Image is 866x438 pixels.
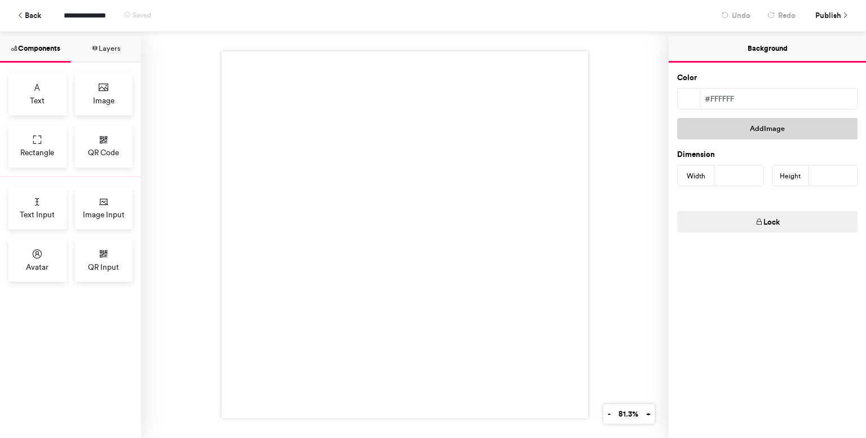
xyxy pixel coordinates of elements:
button: Layers [70,32,141,63]
span: Image Input [83,209,125,220]
span: Image [93,95,114,106]
div: Height [772,165,809,187]
button: Lock [677,211,858,233]
span: QR Input [88,261,119,273]
span: Publish [815,6,841,25]
button: Publish [807,6,855,25]
button: + [642,404,655,424]
button: Background [669,32,866,63]
label: Dimension [677,149,715,160]
div: Width [678,165,714,187]
div: #ffffff [700,89,857,109]
span: Saved [132,11,151,19]
span: Text [30,95,45,106]
span: Rectangle [20,147,54,158]
span: QR Code [88,147,119,158]
span: Avatar [26,261,48,273]
button: AddImage [677,118,858,139]
button: 81.3% [614,404,642,424]
label: Color [677,72,697,84]
button: Back [11,6,47,25]
button: - [603,404,615,424]
span: Text Input [20,209,55,220]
